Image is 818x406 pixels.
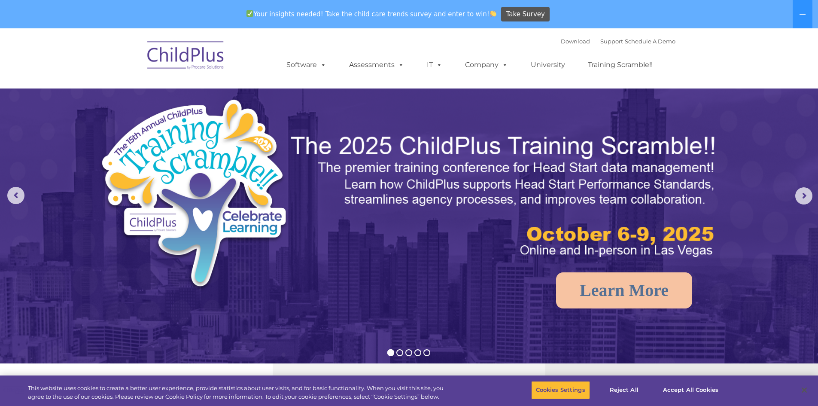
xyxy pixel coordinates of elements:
a: Training Scramble!! [579,56,661,73]
button: Reject All [597,381,651,399]
a: Schedule A Demo [625,38,675,45]
span: Your insights needed! Take the child care trends survey and enter to win! [243,6,500,22]
div: This website uses cookies to create a better user experience, provide statistics about user visit... [28,384,450,401]
a: Company [456,56,517,73]
font: | [561,38,675,45]
a: IT [418,56,451,73]
a: Support [600,38,623,45]
img: ✅ [246,10,253,17]
img: ChildPlus by Procare Solutions [143,35,229,78]
a: Take Survey [501,7,550,22]
button: Close [795,381,814,400]
a: Assessments [341,56,413,73]
a: University [522,56,574,73]
img: 👏 [490,10,496,17]
a: Learn More [556,272,692,308]
a: Software [278,56,335,73]
button: Cookies Settings [531,381,590,399]
button: Accept All Cookies [658,381,723,399]
span: Take Survey [506,7,545,22]
a: Download [561,38,590,45]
